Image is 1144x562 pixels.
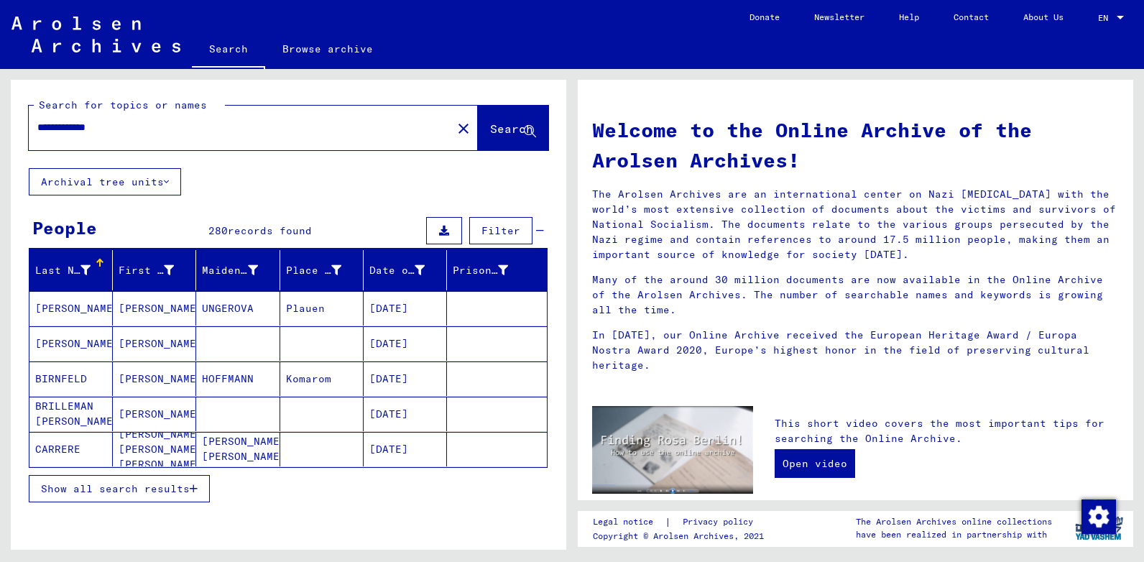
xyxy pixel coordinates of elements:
[481,224,520,237] span: Filter
[775,416,1119,446] p: This short video covers the most important tips for searching the Online Archive.
[671,515,770,530] a: Privacy policy
[478,106,548,150] button: Search
[119,259,195,282] div: First Name
[469,217,532,244] button: Filter
[113,250,196,290] mat-header-cell: First Name
[29,291,113,326] mat-cell: [PERSON_NAME]
[29,475,210,502] button: Show all search results
[119,263,174,278] div: First Name
[192,32,265,69] a: Search
[280,361,364,396] mat-cell: Komarom
[369,263,425,278] div: Date of Birth
[286,263,341,278] div: Place of Birth
[364,326,447,361] mat-cell: [DATE]
[775,449,855,478] a: Open video
[856,528,1052,541] p: have been realized in partnership with
[280,250,364,290] mat-header-cell: Place of Birth
[364,432,447,466] mat-cell: [DATE]
[202,259,279,282] div: Maiden Name
[208,224,228,237] span: 280
[280,291,364,326] mat-cell: Plauen
[592,406,753,494] img: video.jpg
[113,397,196,431] mat-cell: [PERSON_NAME]
[364,250,447,290] mat-header-cell: Date of Birth
[490,121,533,136] span: Search
[447,250,547,290] mat-header-cell: Prisoner #
[453,259,530,282] div: Prisoner #
[29,397,113,431] mat-cell: BRILLEMAN [PERSON_NAME]
[453,263,508,278] div: Prisoner #
[286,259,363,282] div: Place of Birth
[364,361,447,396] mat-cell: [DATE]
[1081,499,1115,533] div: Change consent
[196,361,280,396] mat-cell: HOFFMANN
[113,326,196,361] mat-cell: [PERSON_NAME]
[196,291,280,326] mat-cell: UNGEROVA
[29,432,113,466] mat-cell: CARRERE
[196,250,280,290] mat-header-cell: Maiden Name
[202,263,257,278] div: Maiden Name
[228,224,312,237] span: records found
[364,397,447,431] mat-cell: [DATE]
[265,32,390,66] a: Browse archive
[449,114,478,142] button: Clear
[32,215,97,241] div: People
[369,259,446,282] div: Date of Birth
[1081,499,1116,534] img: Change consent
[593,515,665,530] a: Legal notice
[592,328,1119,373] p: In [DATE], our Online Archive received the European Heritage Award / Europa Nostra Award 2020, Eu...
[35,263,91,278] div: Last Name
[39,98,207,111] mat-label: Search for topics or names
[29,168,181,195] button: Archival tree units
[35,259,112,282] div: Last Name
[11,17,180,52] img: Arolsen_neg.svg
[592,115,1119,175] h1: Welcome to the Online Archive of the Arolsen Archives!
[593,515,770,530] div: |
[113,291,196,326] mat-cell: [PERSON_NAME]
[29,250,113,290] mat-header-cell: Last Name
[592,272,1119,318] p: Many of the around 30 million documents are now available in the Online Archive of the Arolsen Ar...
[113,361,196,396] mat-cell: [PERSON_NAME]
[196,432,280,466] mat-cell: [PERSON_NAME] [PERSON_NAME]
[29,361,113,396] mat-cell: BIRNFELD
[113,432,196,466] mat-cell: [PERSON_NAME] [PERSON_NAME] [PERSON_NAME]
[592,187,1119,262] p: The Arolsen Archives are an international center on Nazi [MEDICAL_DATA] with the world’s most ext...
[1072,510,1126,546] img: yv_logo.png
[856,515,1052,528] p: The Arolsen Archives online collections
[364,291,447,326] mat-cell: [DATE]
[455,120,472,137] mat-icon: close
[29,326,113,361] mat-cell: [PERSON_NAME]
[593,530,770,543] p: Copyright © Arolsen Archives, 2021
[1098,13,1114,23] span: EN
[41,482,190,495] span: Show all search results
